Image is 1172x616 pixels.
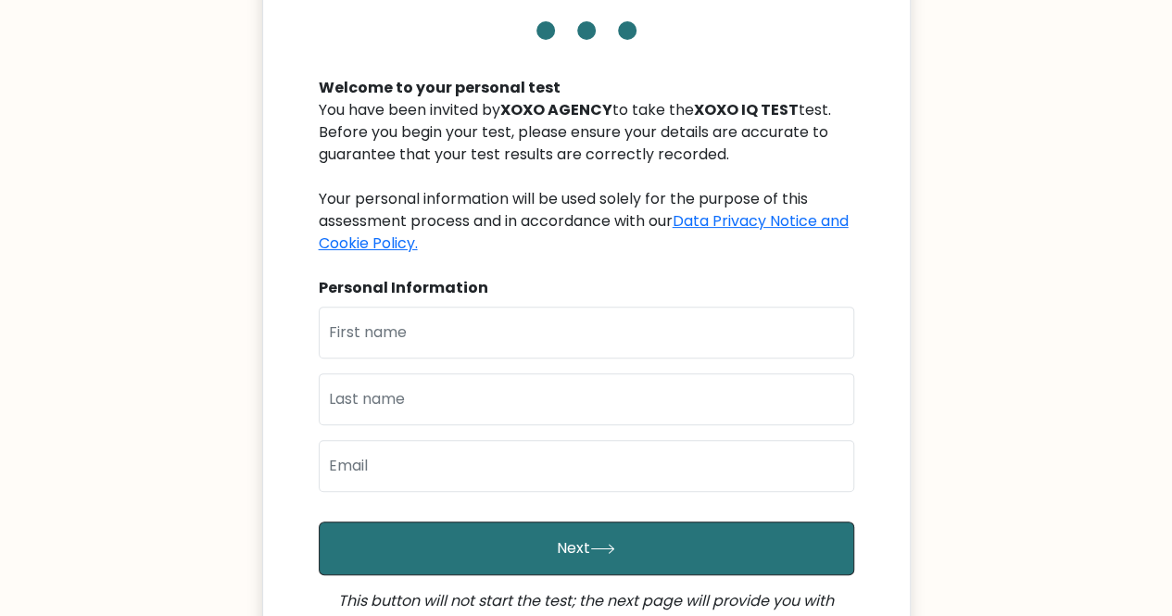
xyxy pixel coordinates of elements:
b: XOXO AGENCY [500,99,612,120]
input: First name [319,307,854,358]
button: Next [319,522,854,575]
input: Last name [319,373,854,425]
div: Personal Information [319,277,854,299]
div: Welcome to your personal test [319,77,854,99]
a: Data Privacy Notice and Cookie Policy. [319,210,849,254]
input: Email [319,440,854,492]
b: XOXO IQ TEST [694,99,799,120]
div: You have been invited by to take the test. Before you begin your test, please ensure your details... [319,99,854,255]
